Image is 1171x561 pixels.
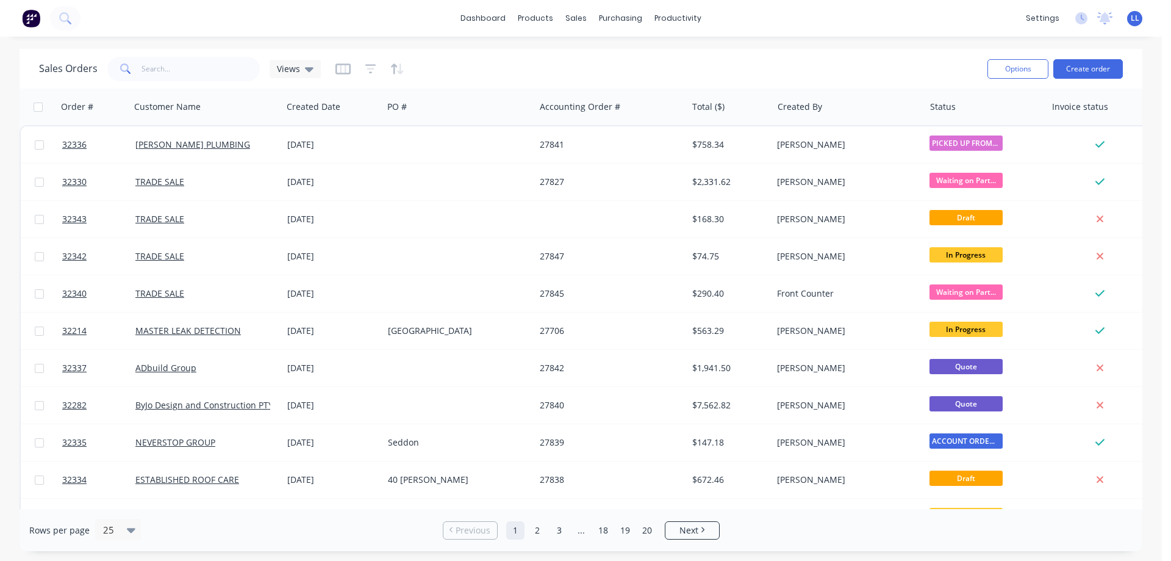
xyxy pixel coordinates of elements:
div: [DATE] [287,250,378,262]
a: Page 18 [594,521,612,540]
span: Waiting on Part... [929,284,1003,300]
a: 32335 [62,424,135,461]
span: ACCOUNT ORDERS ... [929,433,1003,449]
span: In Progress [929,247,1003,262]
div: 27845 [540,288,675,300]
span: 32342 [62,250,87,262]
a: 32330 [62,164,135,200]
div: Customer Name [134,101,201,113]
span: Quote [929,396,1003,411]
a: Previous page [443,524,497,537]
div: [DATE] [287,213,378,225]
span: Next [679,524,698,537]
div: [DATE] [287,325,378,337]
img: Factory [22,9,40,27]
a: Page 3 [550,521,568,540]
div: [DATE] [287,362,378,374]
a: [PERSON_NAME] PLUMBING [135,139,250,150]
div: 27841 [540,139,675,151]
div: [DATE] [287,176,378,188]
div: 27706 [540,325,675,337]
span: LL [1131,13,1139,24]
span: Views [277,62,300,75]
span: 32340 [62,288,87,300]
div: $147.18 [692,436,764,449]
span: 32343 [62,213,87,225]
div: 27847 [540,250,675,262]
a: 32343 [62,201,135,237]
div: 27842 [540,362,675,374]
a: Next page [665,524,719,537]
div: [PERSON_NAME] [777,139,912,151]
a: Page 2 [528,521,546,540]
div: 40 [PERSON_NAME] [388,474,523,486]
a: 32342 [62,238,135,275]
span: 32335 [62,436,87,449]
span: Previous [456,524,490,537]
a: Page 19 [616,521,634,540]
span: 32336 [62,139,87,151]
div: Invoice status [1052,101,1108,113]
a: ESTABLISHED ROOF CARE [135,474,239,485]
div: Accounting Order # [540,101,620,113]
div: $563.29 [692,325,764,337]
div: [PERSON_NAME] [777,176,912,188]
div: $74.75 [692,250,764,262]
ul: Pagination [438,521,725,540]
div: [GEOGRAPHIC_DATA] [388,325,523,337]
a: NEVERSTOP GROUP [135,436,215,448]
span: Rows per page [29,524,90,537]
div: [PERSON_NAME] [777,436,912,449]
span: Waiting on Part... [929,173,1003,188]
div: [DATE] [287,399,378,411]
div: [PERSON_NAME] [777,250,912,262]
span: 32330 [62,176,87,188]
div: 27838 [540,474,675,486]
span: 32214 [62,325,87,337]
span: 32337 [62,362,87,374]
button: Options [987,59,1048,79]
a: 32333 [62,499,135,535]
div: $290.40 [692,288,764,300]
div: [PERSON_NAME] [777,399,912,411]
a: Jump forward [572,521,590,540]
span: Quote [929,359,1003,374]
span: 32334 [62,474,87,486]
a: ADbuild Group [135,362,196,374]
div: Seddon [388,436,523,449]
div: 27839 [540,436,675,449]
a: TRADE SALE [135,250,184,262]
div: $758.34 [692,139,764,151]
div: purchasing [593,9,648,27]
span: Draft [929,210,1003,225]
div: $2,331.62 [692,176,764,188]
span: In Progress [929,322,1003,337]
div: [DATE] [287,474,378,486]
span: 32282 [62,399,87,411]
a: TRADE SALE [135,288,184,299]
div: Total ($) [692,101,725,113]
a: TRADE SALE [135,176,184,187]
a: ByJo Design and Construction PTY LTD [135,399,291,411]
div: Created Date [287,101,340,113]
div: 27840 [540,399,675,411]
span: PICKED UP FROM ... [929,136,1003,151]
div: settings [1020,9,1065,27]
span: Draft [929,471,1003,486]
div: $168.30 [692,213,764,225]
div: 27827 [540,176,675,188]
div: $672.46 [692,474,764,486]
div: [PERSON_NAME] [777,474,912,486]
input: Search... [141,57,260,81]
div: $1,941.50 [692,362,764,374]
div: [PERSON_NAME] [777,325,912,337]
div: $7,562.82 [692,399,764,411]
a: 32337 [62,350,135,386]
div: PO # [387,101,407,113]
a: Page 20 [638,521,656,540]
div: [DATE] [287,139,378,151]
span: In Progress [929,508,1003,523]
a: Page 1 is your current page [506,521,525,540]
h1: Sales Orders [39,63,98,74]
div: products [512,9,559,27]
